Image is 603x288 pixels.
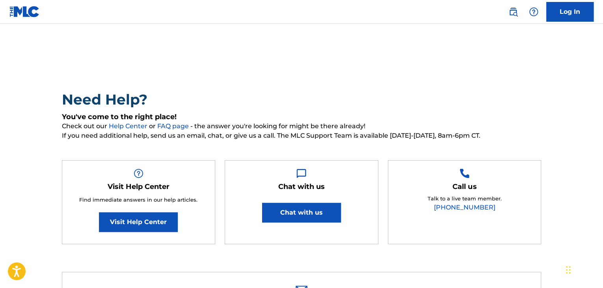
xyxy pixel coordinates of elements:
img: MLC Logo [9,6,40,17]
a: Visit Help Center [99,212,178,232]
a: FAQ page [157,122,190,130]
img: search [508,7,518,17]
h5: You've come to the right place! [62,112,542,122]
a: Log In [546,2,594,22]
div: Drag [566,258,571,282]
iframe: Chat Widget [564,250,603,288]
img: help [529,7,538,17]
a: [PHONE_NUMBER] [434,204,495,211]
h2: Need Help? [62,91,542,108]
h5: Visit Help Center [108,182,169,191]
h5: Call us [452,182,476,191]
img: Help Box Image [296,168,306,178]
span: Find immediate answers in our help articles. [79,196,197,203]
span: Check out our or - the answer you're looking for might be there already! [62,122,542,131]
img: Help Box Image [134,168,143,178]
span: If you need additional help, send us an email, chat, or give us a call. The MLC Support Team is a... [62,131,542,140]
div: Help [526,4,542,20]
p: Talk to a live team member. [428,195,502,203]
h5: Chat with us [278,182,325,191]
a: Public Search [505,4,521,20]
img: Help Box Image [460,168,469,178]
button: Chat with us [262,203,341,223]
a: Help Center [109,122,149,130]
